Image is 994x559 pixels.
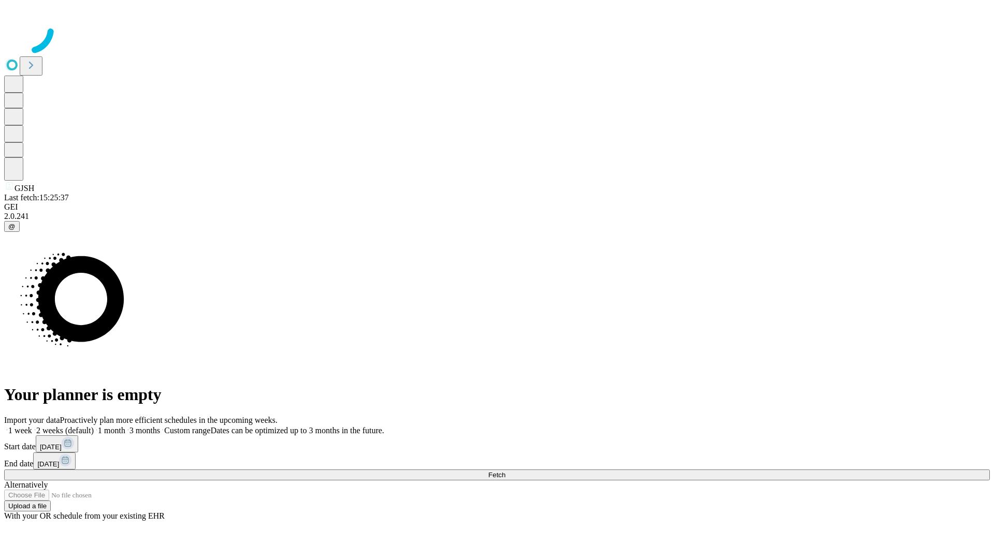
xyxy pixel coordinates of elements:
[4,511,165,520] span: With your OR schedule from your existing EHR
[4,202,990,212] div: GEI
[14,184,34,193] span: GJSH
[98,426,125,435] span: 1 month
[60,416,277,424] span: Proactively plan more efficient schedules in the upcoming weeks.
[4,452,990,469] div: End date
[488,471,505,479] span: Fetch
[8,223,16,230] span: @
[4,435,990,452] div: Start date
[164,426,210,435] span: Custom range
[4,501,51,511] button: Upload a file
[36,426,94,435] span: 2 weeks (default)
[129,426,160,435] span: 3 months
[33,452,76,469] button: [DATE]
[4,469,990,480] button: Fetch
[36,435,78,452] button: [DATE]
[40,443,62,451] span: [DATE]
[37,460,59,468] span: [DATE]
[4,416,60,424] span: Import your data
[4,221,20,232] button: @
[4,480,48,489] span: Alternatively
[4,385,990,404] h1: Your planner is empty
[8,426,32,435] span: 1 week
[211,426,384,435] span: Dates can be optimized up to 3 months in the future.
[4,212,990,221] div: 2.0.241
[4,193,69,202] span: Last fetch: 15:25:37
